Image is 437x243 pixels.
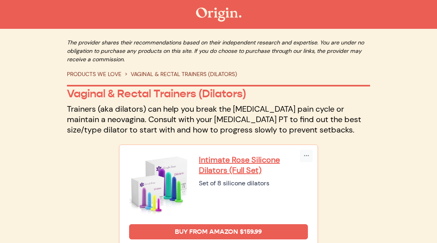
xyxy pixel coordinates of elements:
p: Trainers (aka dilators) can help you break the [MEDICAL_DATA] pain cycle or maintain a neovagina.... [67,104,370,135]
a: PRODUCTS WE LOVE [67,70,121,78]
p: Vaginal & Rectal Trainers (Dilators) [67,87,370,100]
img: Intimate Rose Silicone Dilators (Full Set) [129,155,189,215]
div: Set of 8 silicone dilators [199,179,308,188]
li: VAGINAL & RECTAL TRAINERS (DILATORS) [121,70,237,78]
a: Buy from Amazon $159.99 [129,224,308,239]
a: Intimate Rose Silicone Dilators (Full Set) [199,155,308,175]
img: The Origin Shop [196,8,241,22]
p: The provider shares their recommendations based on their independent research and expertise. You ... [67,38,370,64]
